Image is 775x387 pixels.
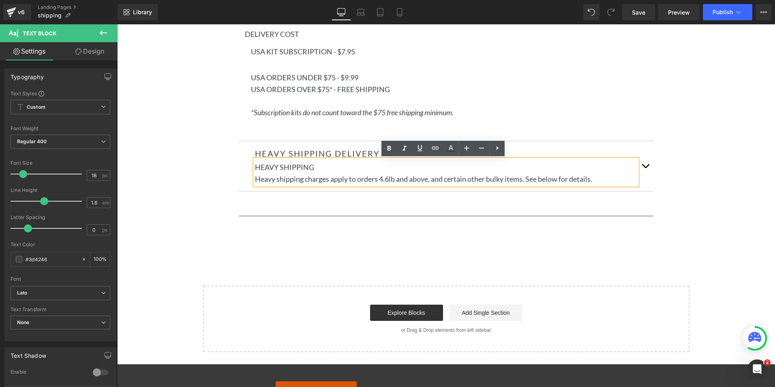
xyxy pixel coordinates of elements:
p: USA KIT SUBSCRIPTION - $7.95 [134,21,524,33]
div: Font Weight [11,126,110,131]
iframe: Intercom live chat [747,359,767,379]
div: % [90,252,110,267]
a: Add Single Section [332,280,405,297]
a: New Library [118,4,158,20]
a: Mobile [390,4,409,20]
p: Heavy shipping charges apply to orders 4.6lb and above, and certain other bulky items. See below ... [138,149,520,161]
a: v6 [3,4,31,20]
span: Follow us [507,357,592,378]
span: em [102,200,109,205]
a: Laptop [351,4,370,20]
b: Custom [27,104,45,111]
h2: HEAVY SHIPPING DELIVERY [138,123,520,135]
div: Text Styles [11,90,110,97]
h4: Delivery Cost [128,4,530,15]
button: Undo [583,4,599,20]
span: Library [133,9,152,16]
a: Design [60,42,119,60]
p: HEAVY SHIPPING [138,137,520,149]
span: Policies [248,357,322,378]
div: Text Color [11,242,110,247]
span: More Info [419,357,493,378]
span: px [102,173,109,178]
div: Font Size [11,160,110,166]
p: USA ORDERS OVER $75* - FREE SHIPPING [134,59,524,71]
b: None [17,319,30,325]
div: Text Shadow [11,348,46,359]
span: Text Block [23,30,56,37]
span: Publish [713,9,733,15]
span: px [102,227,109,232]
div: v6 [16,7,26,17]
a: Landing Pages [38,4,118,11]
span: Downloads [336,357,405,378]
b: Regular 400 [17,138,47,144]
i: Lato [17,290,28,297]
p: or Drag & Drop elements from left sidebar [99,303,559,309]
a: Preview [658,4,700,20]
span: 2 [764,359,771,366]
button: Publish [703,4,752,20]
input: Color [26,255,77,264]
div: Enable [11,369,85,377]
a: Explore Blocks [253,280,326,297]
button: Redo [603,4,619,20]
span: Save [632,8,645,17]
div: Font [11,276,110,282]
div: Line Height [11,187,110,193]
i: *Subscription kits do not count toward the $75 free shipping minimum. [134,84,336,92]
div: Text Transform [11,307,110,312]
a: Tablet [370,4,390,20]
div: Typography [11,69,44,80]
span: shipping [38,12,62,19]
span: USA ORDERS UNDER $75 - $9.99 [134,49,241,58]
button: More [756,4,772,20]
a: Desktop [332,4,351,20]
span: Preview [668,8,690,17]
div: Letter Spacing [11,215,110,220]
